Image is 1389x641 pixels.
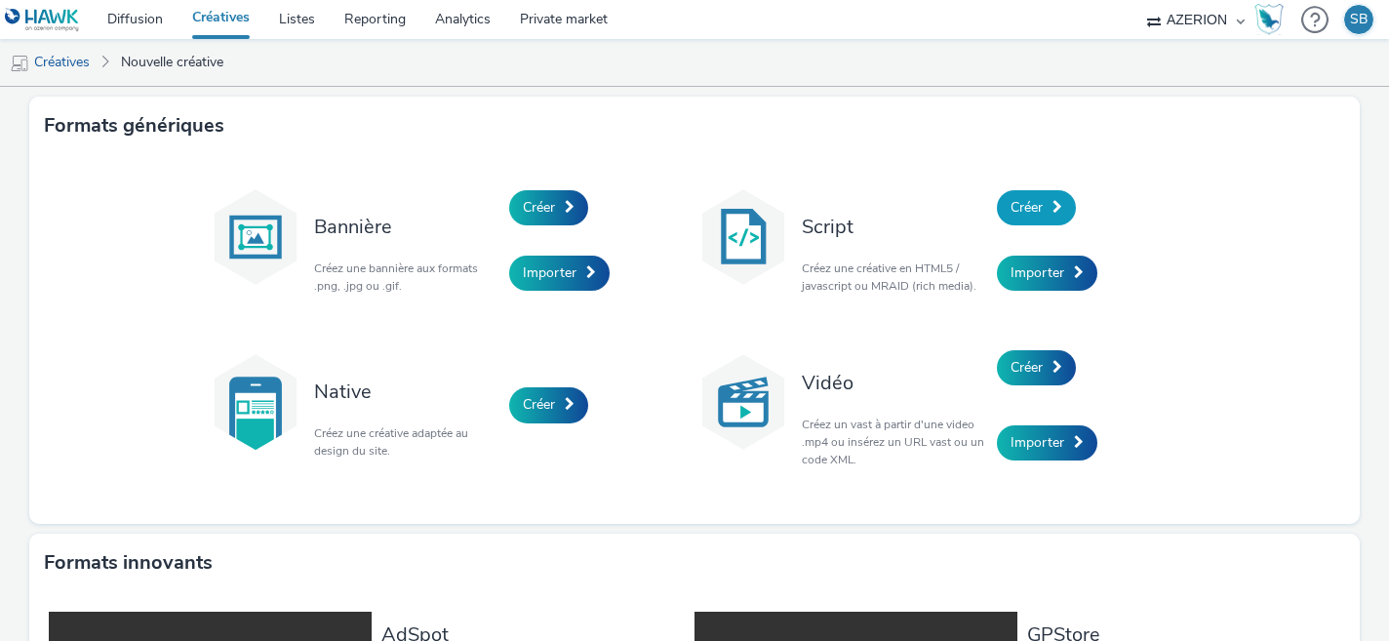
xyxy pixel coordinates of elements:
[1350,5,1368,34] div: SB
[44,548,213,578] h3: Formats innovants
[694,188,792,286] img: code.svg
[1254,4,1284,35] img: Hawk Academy
[314,214,499,240] h3: Bannière
[44,111,224,140] h3: Formats génériques
[523,198,555,217] span: Créer
[802,214,987,240] h3: Script
[1011,358,1043,377] span: Créer
[997,350,1076,385] a: Créer
[314,424,499,460] p: Créez une créative adaptée au design du site.
[802,260,987,295] p: Créez une créative en HTML5 / javascript ou MRAID (rich media).
[997,425,1097,461] a: Importer
[509,190,588,225] a: Créer
[997,190,1076,225] a: Créer
[314,379,499,405] h3: Native
[1254,4,1291,35] a: Hawk Academy
[1011,433,1064,452] span: Importer
[997,256,1097,291] a: Importer
[111,39,233,86] a: Nouvelle créative
[509,387,588,422] a: Créer
[314,260,499,295] p: Créez une bannière aux formats .png, .jpg ou .gif.
[207,353,304,451] img: native.svg
[694,353,792,451] img: video.svg
[802,370,987,396] h3: Vidéo
[1011,263,1064,282] span: Importer
[10,54,29,73] img: mobile
[523,263,576,282] span: Importer
[5,8,80,32] img: undefined Logo
[523,395,555,414] span: Créer
[509,256,610,291] a: Importer
[207,188,304,286] img: banner.svg
[1011,198,1043,217] span: Créer
[802,416,987,468] p: Créez un vast à partir d'une video .mp4 ou insérez un URL vast ou un code XML.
